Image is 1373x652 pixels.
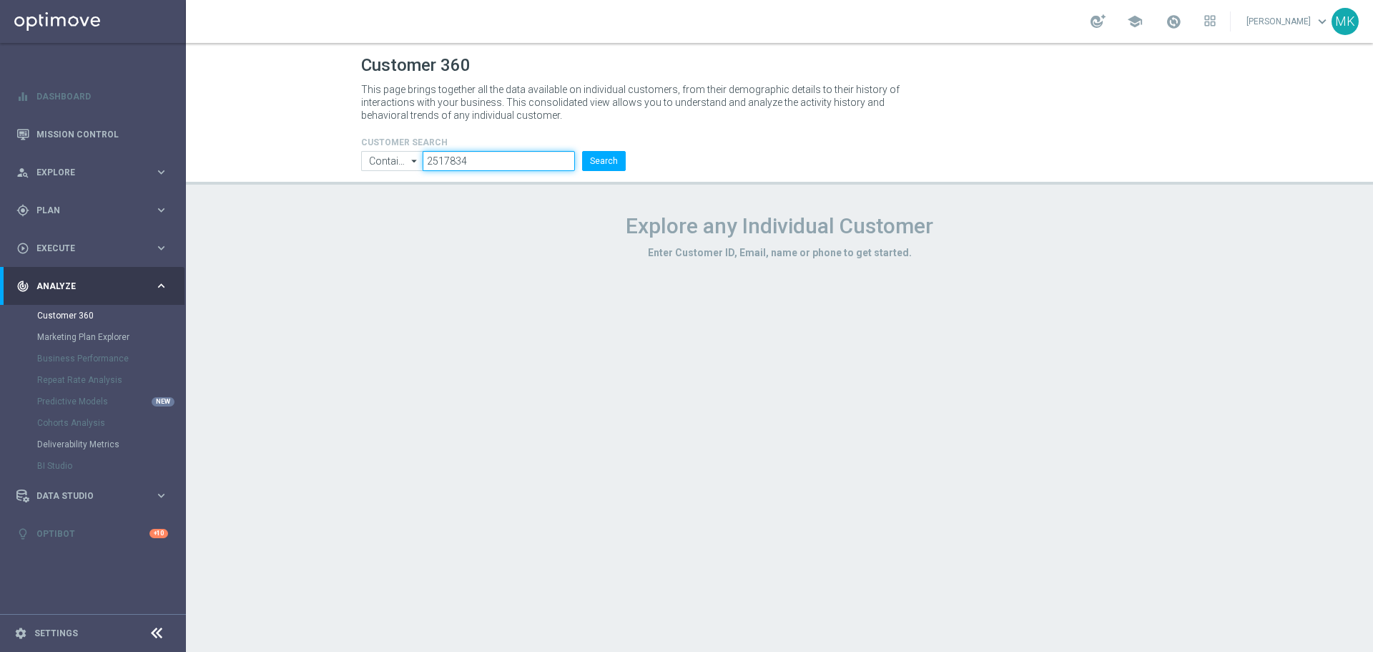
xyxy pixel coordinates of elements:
[37,305,184,326] div: Customer 360
[582,151,626,171] button: Search
[16,242,29,255] i: play_circle_outline
[154,203,168,217] i: keyboard_arrow_right
[154,241,168,255] i: keyboard_arrow_right
[361,137,626,147] h4: CUSTOMER SEARCH
[36,492,154,500] span: Data Studio
[16,115,168,153] div: Mission Control
[16,527,29,540] i: lightbulb
[36,206,154,215] span: Plan
[154,165,168,179] i: keyboard_arrow_right
[14,627,27,640] i: settings
[37,439,149,450] a: Deliverability Metrics
[37,412,184,434] div: Cohorts Analysis
[36,115,168,153] a: Mission Control
[16,243,169,254] button: play_circle_outline Execute keyboard_arrow_right
[16,528,169,540] button: lightbulb Optibot +10
[37,369,184,391] div: Repeat Rate Analysis
[16,280,29,293] i: track_changes
[16,167,169,178] button: person_search Explore keyboard_arrow_right
[1314,14,1330,29] span: keyboard_arrow_down
[361,83,912,122] p: This page brings together all the data available on individual customers, from their demographic ...
[149,529,168,538] div: +10
[16,515,168,553] div: Optibot
[37,434,184,455] div: Deliverability Metrics
[16,166,154,179] div: Explore
[37,391,184,412] div: Predictive Models
[16,281,169,292] button: track_changes Analyze keyboard_arrow_right
[361,246,1198,259] h3: Enter Customer ID, Email, name or phone to get started.
[1127,14,1143,29] span: school
[361,55,1198,76] h1: Customer 360
[36,168,154,177] span: Explore
[423,151,575,171] input: Enter CID, Email, name or phone
[1332,8,1359,35] div: MK
[37,326,184,348] div: Marketing Plan Explorer
[16,490,169,502] button: Data Studio keyboard_arrow_right
[408,152,422,170] i: arrow_drop_down
[16,204,154,217] div: Plan
[36,282,154,291] span: Analyze
[361,151,423,171] input: Contains
[154,489,168,502] i: keyboard_arrow_right
[16,77,168,115] div: Dashboard
[16,490,154,502] div: Data Studio
[1245,11,1332,32] a: [PERSON_NAME]keyboard_arrow_down
[152,397,174,407] div: NEW
[16,205,169,216] button: gps_fixed Plan keyboard_arrow_right
[154,279,168,293] i: keyboard_arrow_right
[16,242,154,255] div: Execute
[37,331,149,343] a: Marketing Plan Explorer
[37,348,184,369] div: Business Performance
[16,90,29,103] i: equalizer
[36,77,168,115] a: Dashboard
[16,280,154,293] div: Analyze
[16,129,169,140] button: Mission Control
[37,455,184,477] div: BI Studio
[361,213,1198,239] h1: Explore any Individual Customer
[16,166,29,179] i: person_search
[16,91,169,102] button: equalizer Dashboard
[36,515,149,553] a: Optibot
[16,204,29,217] i: gps_fixed
[36,244,154,253] span: Execute
[34,629,78,638] a: Settings
[37,310,149,321] a: Customer 360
